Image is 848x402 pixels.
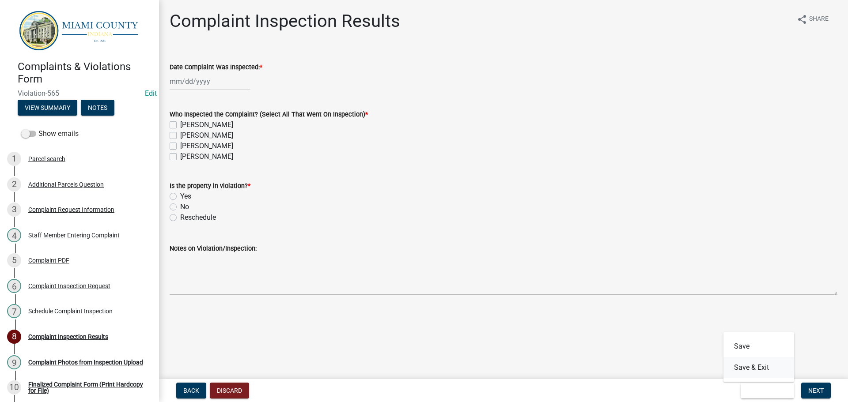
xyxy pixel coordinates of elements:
[28,232,120,238] div: Staff Member Entering Complaint
[18,60,152,86] h4: Complaints & Violations Form
[183,387,199,394] span: Back
[170,183,250,189] label: Is the property in violation?
[809,14,829,25] span: Share
[7,304,21,318] div: 7
[81,100,114,116] button: Notes
[28,257,69,263] div: Complaint PDF
[210,383,249,398] button: Discard
[723,332,794,382] div: Save & Exit
[180,130,233,141] label: [PERSON_NAME]
[180,120,233,130] label: [PERSON_NAME]
[28,283,110,289] div: Complaint Inspection Request
[18,105,77,112] wm-modal-confirm: Summary
[7,203,21,217] div: 3
[7,355,21,369] div: 9
[7,380,21,394] div: 10
[723,336,794,357] button: Save
[170,11,400,32] h1: Complaint Inspection Results
[170,64,262,71] label: Date Complaint Was Inspected:
[145,89,157,98] wm-modal-confirm: Edit Application Number
[170,72,250,90] input: mm/dd/yyyy
[18,9,145,51] img: Miami County, Indiana
[145,89,157,98] a: Edit
[748,387,782,394] span: Save & Exit
[7,228,21,242] div: 4
[170,246,257,252] label: Notes on Violation/Inspection:
[21,128,79,139] label: Show emails
[170,112,368,118] label: Who Inspected the Complaint? (Select All That Went On Inspection)
[801,383,831,398] button: Next
[28,156,65,162] div: Parcel search
[28,207,114,213] div: Complaint Request Information
[741,383,794,398] button: Save & Exit
[28,181,104,188] div: Additional Parcels Question
[7,330,21,344] div: 8
[180,202,189,212] label: No
[28,359,143,365] div: Complaint Photos from Inspection Upload
[180,212,216,223] label: Reschedule
[808,387,824,394] span: Next
[180,151,233,162] label: [PERSON_NAME]
[7,177,21,192] div: 2
[723,357,794,378] button: Save & Exit
[28,308,113,314] div: Schedule Complaint Inspection
[7,253,21,267] div: 5
[790,11,836,28] button: shareShare
[18,89,141,98] span: Violation-565
[180,141,233,151] label: [PERSON_NAME]
[7,152,21,166] div: 1
[180,191,191,202] label: Yes
[28,381,145,394] div: Finalized Complaint Form (Print Hardcopy for File)
[797,14,807,25] i: share
[7,279,21,293] div: 6
[18,100,77,116] button: View Summary
[28,334,108,340] div: Complaint Inspection Results
[81,105,114,112] wm-modal-confirm: Notes
[176,383,206,398] button: Back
